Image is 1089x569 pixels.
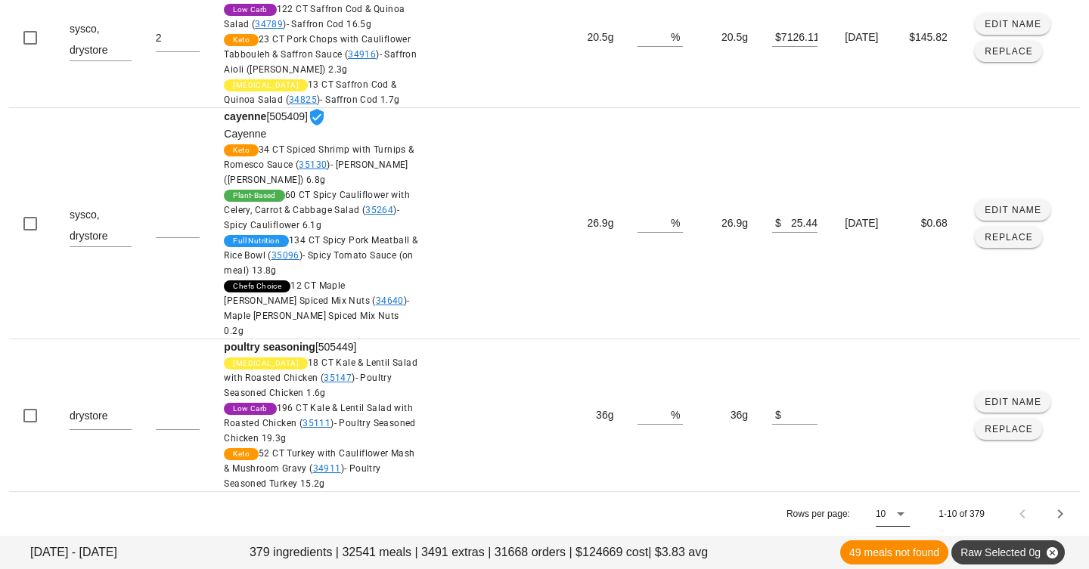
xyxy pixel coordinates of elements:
span: Edit Name [984,205,1041,215]
div: 10 [876,507,886,521]
strong: cayenne [224,110,266,122]
div: Rows per page: [786,492,910,536]
a: 34789 [255,19,283,29]
td: 26.9g [695,108,760,339]
div: $ [772,404,781,424]
span: 60 CT Spicy Cauliflower with Celery, Carrot & Cabbage Salad ( ) [224,190,410,230]
a: 35096 [271,250,299,261]
span: | $3.83 avg [648,543,708,561]
span: 52 CT Turkey with Cauliflower Mash & Mushroom Gravy ( ) [224,448,414,489]
span: Replace [984,46,1033,57]
a: 35111 [302,418,330,428]
span: Keto [233,144,250,156]
span: 34 CT Spiced Shrimp with Turnips & Romesco Sauce ( ) [224,144,414,185]
div: % [671,26,683,46]
div: % [671,212,683,232]
button: Close [1045,546,1059,559]
span: - Saffron Cod 16.5g [287,19,372,29]
td: [DATE] [833,108,895,339]
span: Low Carb [233,4,267,16]
span: [MEDICAL_DATA] [233,79,299,91]
span: 49 meals not found [849,540,939,564]
div: 1-10 of 379 [939,507,985,521]
span: 12 CT Maple [PERSON_NAME] Spiced Mix Nuts ( ) [224,280,409,336]
a: 34911 [313,463,341,474]
a: 34825 [289,94,317,105]
a: 34916 [348,49,376,60]
span: Chefs Choice [233,280,281,292]
td: 26.9g [560,108,625,339]
span: [505449] [224,341,418,491]
span: Full Nutrition [233,235,280,247]
span: [MEDICAL_DATA] [233,357,299,370]
span: $145.82 [909,31,948,43]
span: - Spicy Cauliflower 6.1g [224,205,399,230]
span: 196 CT Kale & Lentil Salad with Roasted Chicken ( ) [224,403,415,444]
button: Edit Name [975,14,1051,35]
span: Keto [233,448,250,460]
span: - Spicy Tomato Sauce (on meal) 13.8g [224,250,413,276]
span: $0.68 [921,217,948,229]
a: 34640 [376,295,404,306]
strong: poultry seasoning [224,341,315,353]
span: [505409] [224,110,418,339]
span: - Saffron Cod 1.7g [320,94,399,105]
span: Replace [984,424,1033,434]
span: Low Carb [233,403,267,415]
span: Keto [233,34,250,46]
button: Next page [1047,500,1074,527]
span: Replace [984,232,1033,243]
span: 23 CT Pork Chops with Cauliflower Tabbouleh & Saffron Sauce ( ) [224,34,417,75]
div: 10Rows per page: [876,502,910,526]
td: 36g [560,339,625,491]
a: 35130 [299,159,327,170]
div: $ [772,26,781,46]
span: 13 CT Saffron Cod & Quinoa Salad ( ) [224,79,399,105]
span: Raw Selected 0g [960,540,1056,564]
span: Edit Name [984,19,1041,29]
a: 35147 [324,373,352,383]
span: - Maple [PERSON_NAME] Spiced Mix Nuts 0.2g [224,295,409,336]
td: 36g [695,339,760,491]
span: 18 CT Kale & Lentil Salad with Roasted Chicken ( ) [224,357,417,398]
span: 122 CT Saffron Cod & Quinoa Salad ( ) [224,4,405,29]
span: Cayenne [224,128,266,140]
button: Edit Name [975,391,1051,413]
span: 134 CT Spicy Pork Meatball & Rice Bowl ( ) [224,235,417,276]
a: 35264 [365,205,393,215]
button: Replace [975,227,1042,248]
button: Replace [975,41,1042,62]
div: $ [772,212,781,232]
button: Edit Name [975,199,1051,221]
div: % [671,404,683,424]
span: Plant-Based [233,190,275,202]
button: Replace [975,419,1042,440]
span: Edit Name [984,397,1041,407]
